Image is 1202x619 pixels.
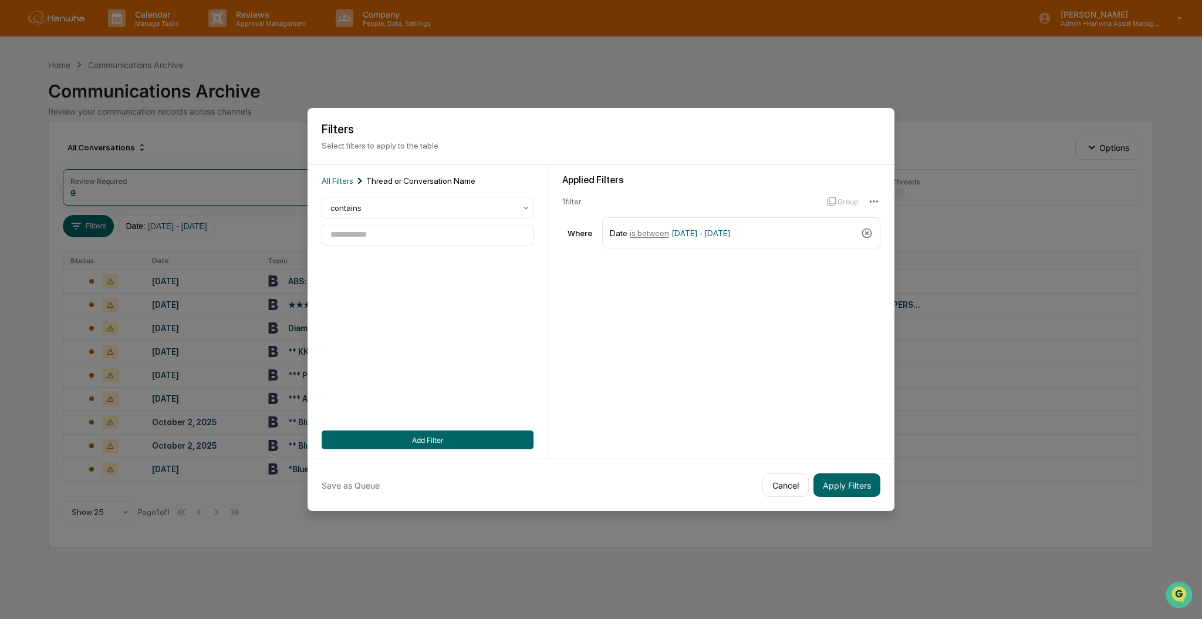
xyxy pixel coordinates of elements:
span: [DATE] - [DATE] [671,228,730,238]
iframe: Open customer support [1164,580,1196,612]
button: Save as Queue [322,473,380,497]
h2: Filters [322,122,880,136]
a: 🔎Data Lookup [7,166,79,187]
span: Preclearance [23,148,76,160]
button: Add Filter [322,430,534,449]
span: is between [630,228,669,238]
button: Apply Filters [813,473,880,497]
a: 🖐️Preclearance [7,143,80,164]
p: How can we help? [12,25,214,43]
div: 🔎 [12,171,21,181]
img: 1746055101610-c473b297-6a78-478c-a979-82029cc54cd1 [12,90,33,111]
span: Pylon [117,199,142,208]
a: 🗄️Attestations [80,143,150,164]
div: 🖐️ [12,149,21,159]
a: Powered byPylon [83,199,142,208]
div: Start new chat [40,90,193,102]
span: All Filters [322,176,353,186]
button: Group [827,192,858,211]
span: Data Lookup [23,170,74,182]
span: Thread or Conversation Name [366,176,475,186]
div: Date [610,223,856,243]
p: Select filters to apply to the table. [322,141,880,150]
div: 1 filter [562,197,818,206]
div: Applied Filters [562,174,880,186]
span: Attestations [97,148,146,160]
div: Where [562,228,597,238]
button: Start new chat [200,93,214,107]
button: Cancel [762,473,809,497]
div: 🗄️ [85,149,94,159]
div: We're available if you need us! [40,102,148,111]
